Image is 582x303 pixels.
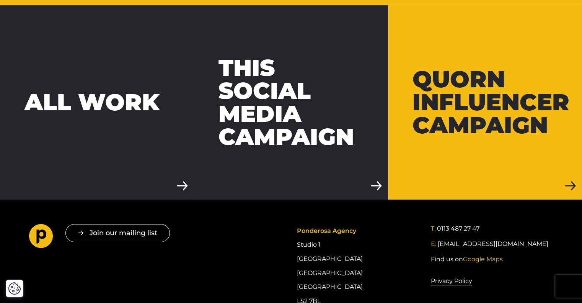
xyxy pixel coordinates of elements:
[430,240,436,247] span: E:
[412,68,569,137] div: Quorn Influencer Campaign
[29,224,53,251] a: Go to homepage
[430,255,502,264] a: Find us onGoogle Maps
[388,5,582,200] a: Quorn Influencer Campaign
[8,282,21,295] button: Cookie Settings
[430,276,472,286] a: Privacy Policy
[218,56,364,148] div: THIS Social Media Campaign
[65,224,170,242] button: Join our mailing list
[8,282,21,295] img: Revisit consent button
[24,91,160,114] div: All work
[297,227,356,234] span: Ponderosa Agency
[194,5,388,200] a: THIS Social Media Campaign
[463,256,502,263] span: Google Maps
[437,224,479,233] a: 0113 487 27 47
[430,225,435,232] span: T:
[437,239,548,249] a: [EMAIL_ADDRESS][DOMAIN_NAME]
